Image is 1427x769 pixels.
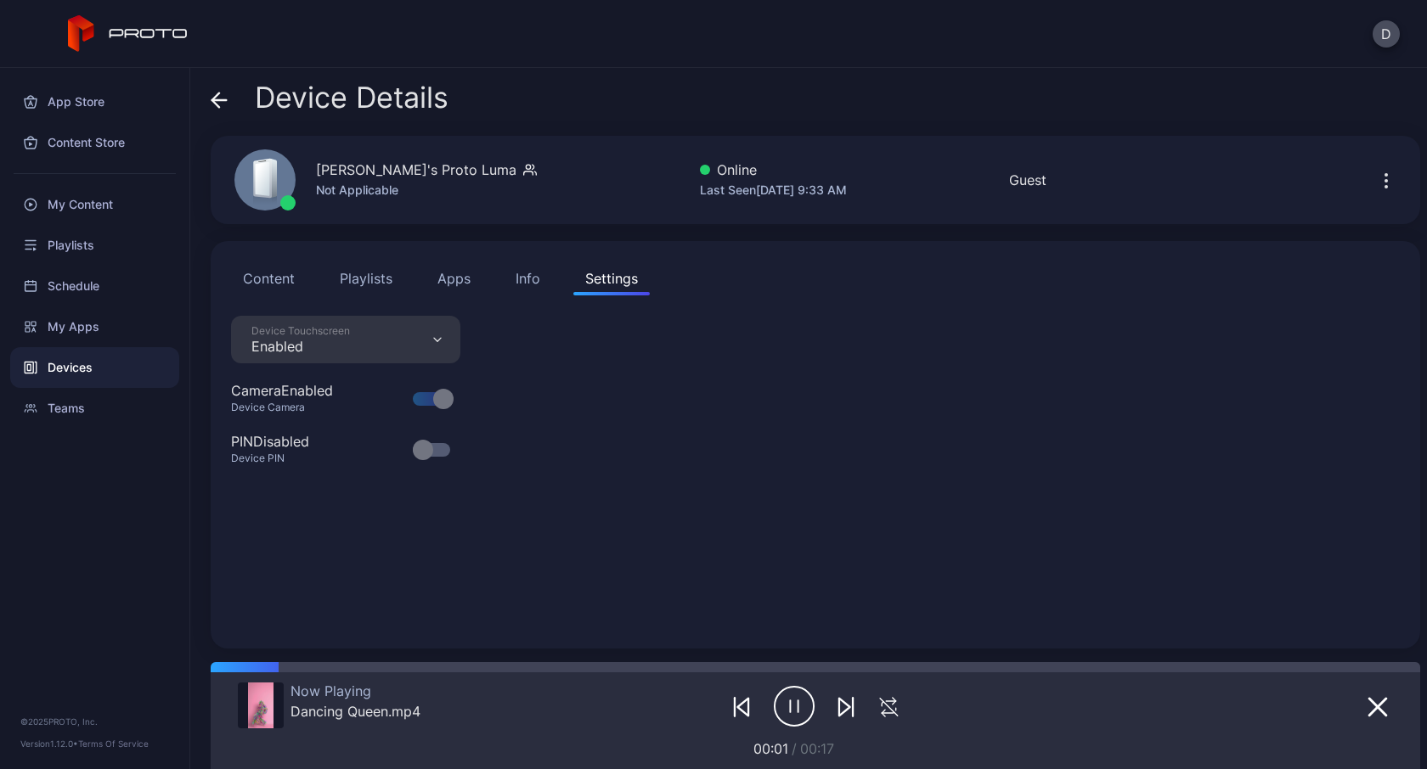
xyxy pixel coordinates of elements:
div: Now Playing [290,682,420,699]
div: [PERSON_NAME]'s Proto Luma [316,160,516,180]
a: Schedule [10,266,179,306]
div: Enabled [251,338,350,355]
div: Camera Enabled [231,380,333,401]
a: My Content [10,184,179,225]
div: © 2025 PROTO, Inc. [20,715,169,728]
div: Info [516,268,540,289]
a: My Apps [10,306,179,347]
span: / [792,740,797,757]
button: Apps [426,261,482,295]
div: Settings [585,268,638,289]
span: Device Details [255,81,448,114]
a: App Store [10,81,179,122]
span: Version 1.12.0 • [20,738,78,749]
a: Devices [10,347,179,388]
span: 00:17 [800,740,834,757]
a: Playlists [10,225,179,266]
button: Info [504,261,552,295]
button: Content [231,261,307,295]
button: Settings [573,261,650,295]
a: Content Store [10,122,179,163]
div: Device Touchscreen [251,324,350,338]
div: PIN Disabled [231,431,309,452]
button: Device TouchscreenEnabled [231,316,460,363]
a: Teams [10,388,179,429]
button: D [1373,20,1400,48]
div: Online [700,160,847,180]
div: Guest [1009,170,1046,190]
span: 00:01 [753,740,788,757]
button: Playlists [328,261,404,295]
div: Device Camera [231,401,353,414]
div: Not Applicable [316,180,537,200]
div: Dancing Queen.mp4 [290,703,420,720]
a: Terms Of Service [78,738,149,749]
div: Last Seen [DATE] 9:33 AM [700,180,847,200]
div: Device PIN [231,452,330,465]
